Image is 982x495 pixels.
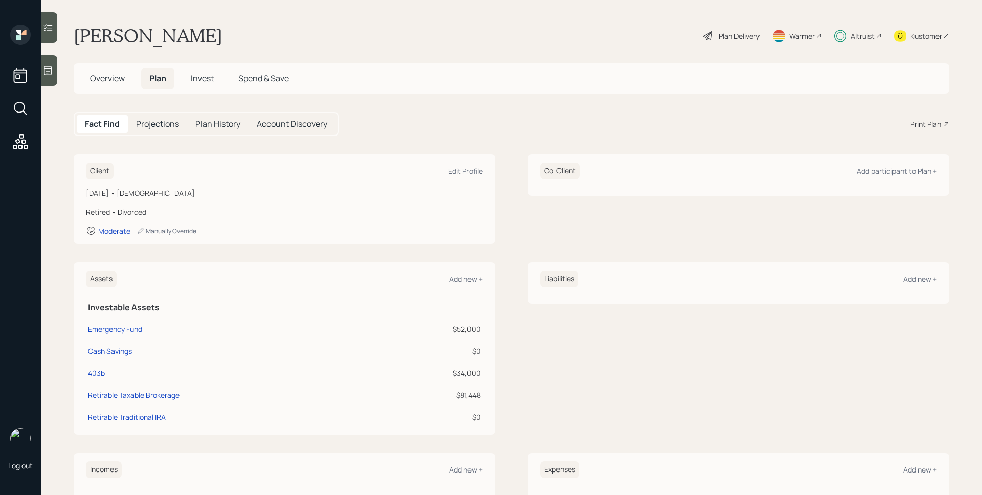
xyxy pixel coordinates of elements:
[85,119,120,129] h5: Fact Find
[86,461,122,478] h6: Incomes
[385,412,481,422] div: $0
[90,73,125,84] span: Overview
[137,227,196,235] div: Manually Override
[857,166,937,176] div: Add participant to Plan +
[74,25,222,47] h1: [PERSON_NAME]
[910,31,942,41] div: Kustomer
[88,412,166,422] div: Retirable Traditional IRA
[86,163,114,179] h6: Client
[385,346,481,356] div: $0
[136,119,179,129] h5: Projections
[88,324,142,334] div: Emergency Fund
[257,119,327,129] h5: Account Discovery
[88,346,132,356] div: Cash Savings
[149,73,166,84] span: Plan
[86,207,483,217] div: Retired • Divorced
[903,274,937,284] div: Add new +
[8,461,33,470] div: Log out
[88,303,481,312] h5: Investable Assets
[789,31,815,41] div: Warmer
[86,271,117,287] h6: Assets
[540,163,580,179] h6: Co-Client
[385,390,481,400] div: $81,448
[385,368,481,378] div: $34,000
[195,119,240,129] h5: Plan History
[191,73,214,84] span: Invest
[98,226,130,236] div: Moderate
[449,274,483,284] div: Add new +
[719,31,760,41] div: Plan Delivery
[449,465,483,475] div: Add new +
[851,31,875,41] div: Altruist
[86,188,483,198] div: [DATE] • [DEMOGRAPHIC_DATA]
[10,428,31,448] img: james-distasi-headshot.png
[540,461,579,478] h6: Expenses
[88,368,105,378] div: 403b
[903,465,937,475] div: Add new +
[448,166,483,176] div: Edit Profile
[540,271,578,287] h6: Liabilities
[88,390,180,400] div: Retirable Taxable Brokerage
[238,73,289,84] span: Spend & Save
[385,324,481,334] div: $52,000
[910,119,941,129] div: Print Plan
